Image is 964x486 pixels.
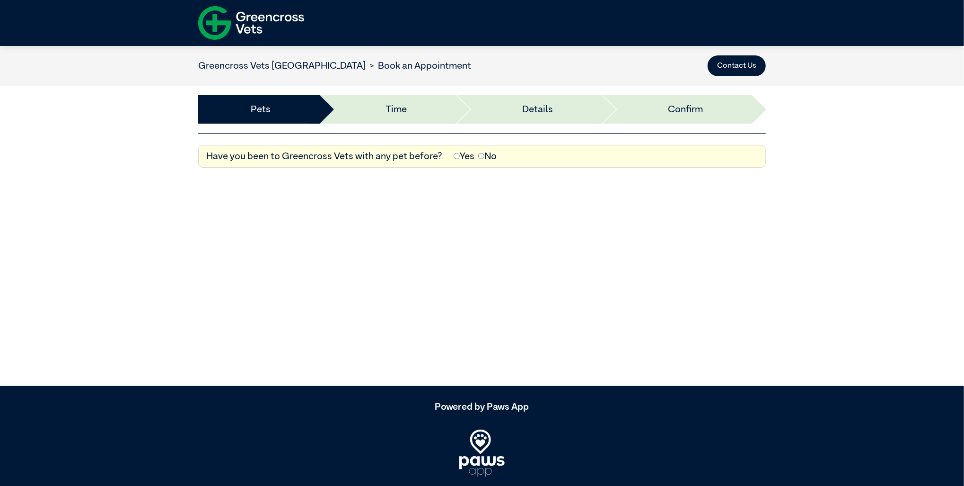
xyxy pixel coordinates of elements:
[459,430,505,477] img: PawsApp
[366,59,471,73] li: Book an Appointment
[478,153,484,159] input: No
[708,55,766,76] button: Contact Us
[251,102,271,117] a: Pets
[198,2,304,44] img: f-logo
[198,59,471,73] nav: breadcrumb
[206,149,442,163] label: Have you been to Greencross Vets with any pet before?
[198,401,766,413] h5: Powered by Paws App
[454,149,474,163] label: Yes
[478,149,497,163] label: No
[454,153,460,159] input: Yes
[198,61,366,71] a: Greencross Vets [GEOGRAPHIC_DATA]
